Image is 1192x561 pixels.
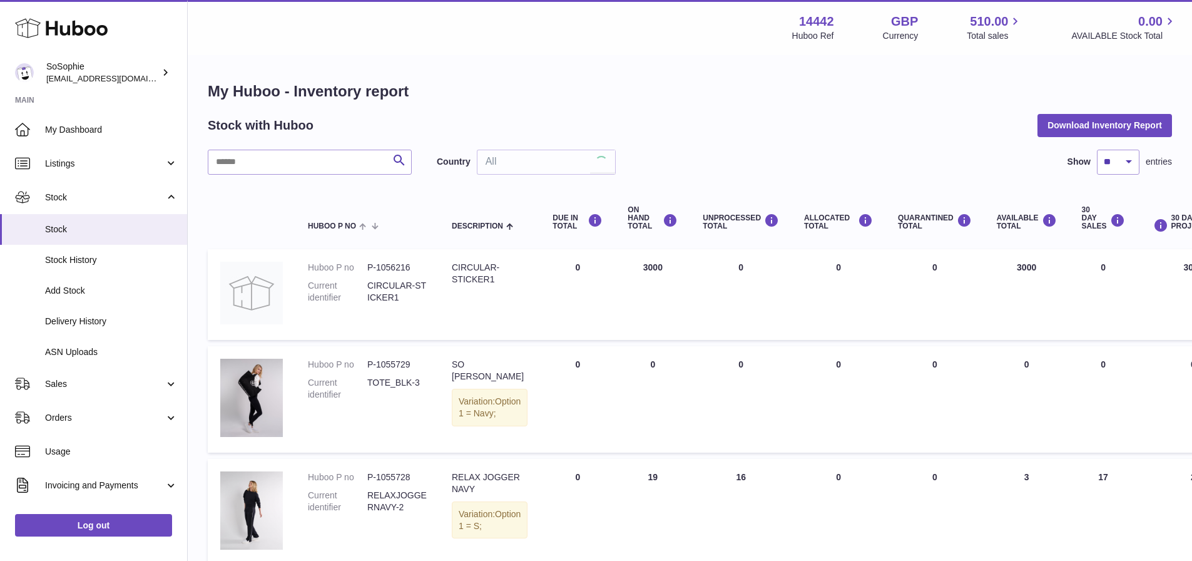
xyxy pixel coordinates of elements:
[883,30,919,42] div: Currency
[308,471,367,483] dt: Huboo P no
[46,61,159,85] div: SoSophie
[45,192,165,203] span: Stock
[898,214,972,230] div: QUARANTINED Total
[932,359,937,369] span: 0
[1138,13,1163,30] span: 0.00
[615,346,690,453] td: 0
[308,490,367,513] dt: Current identifier
[792,249,885,340] td: 0
[367,359,427,371] dd: P-1055729
[220,359,283,437] img: product image
[970,13,1008,30] span: 510.00
[1071,30,1177,42] span: AVAILABLE Stock Total
[367,377,427,401] dd: TOTE_BLK-3
[615,249,690,340] td: 3000
[45,158,165,170] span: Listings
[45,480,165,492] span: Invoicing and Payments
[15,514,172,537] a: Log out
[367,280,427,304] dd: CIRCULAR-STICKER1
[459,509,521,531] span: Option 1 = S;
[703,214,779,230] div: UNPROCESSED Total
[452,359,527,383] div: SO [PERSON_NAME]
[452,502,527,539] div: Variation:
[452,262,527,286] div: CIRCULAR-STICKER1
[1069,346,1138,453] td: 0
[804,214,873,230] div: ALLOCATED Total
[45,285,178,297] span: Add Stock
[220,471,283,550] img: product image
[553,214,603,230] div: DUE IN TOTAL
[628,206,678,231] div: ON HAND Total
[452,222,503,230] span: Description
[308,222,356,230] span: Huboo P no
[792,30,834,42] div: Huboo Ref
[15,63,34,82] img: internalAdmin-14442@internal.huboo.com
[220,262,283,324] img: product image
[46,73,184,83] span: [EMAIL_ADDRESS][DOMAIN_NAME]
[45,316,178,327] span: Delivery History
[1067,156,1091,168] label: Show
[932,262,937,272] span: 0
[1071,13,1177,42] a: 0.00 AVAILABLE Stock Total
[208,81,1172,101] h1: My Huboo - Inventory report
[452,471,527,495] div: RELAX JOGGER NAVY
[540,249,615,340] td: 0
[308,359,367,371] dt: Huboo P no
[45,446,178,458] span: Usage
[540,346,615,453] td: 0
[308,377,367,401] dt: Current identifier
[984,249,1069,340] td: 3000
[932,472,937,482] span: 0
[308,262,367,274] dt: Huboo P no
[208,117,313,134] h2: Stock with Huboo
[967,30,1022,42] span: Total sales
[891,13,918,30] strong: GBP
[967,13,1022,42] a: 510.00 Total sales
[367,490,427,513] dd: RELAXJOGGERNAVY-2
[690,249,792,340] td: 0
[45,254,178,266] span: Stock History
[1146,156,1172,168] span: entries
[367,262,427,274] dd: P-1056216
[437,156,471,168] label: Country
[690,346,792,453] td: 0
[452,389,527,426] div: Variation:
[459,396,521,418] span: Option 1 = Navy;
[1037,114,1172,136] button: Download Inventory Report
[997,214,1057,230] div: AVAILABLE Total
[45,124,178,136] span: My Dashboard
[367,471,427,483] dd: P-1055728
[799,13,834,30] strong: 14442
[1069,249,1138,340] td: 0
[45,378,165,390] span: Sales
[45,412,165,424] span: Orders
[792,346,885,453] td: 0
[45,224,178,235] span: Stock
[1082,206,1125,231] div: 30 DAY SALES
[984,346,1069,453] td: 0
[308,280,367,304] dt: Current identifier
[45,346,178,358] span: ASN Uploads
